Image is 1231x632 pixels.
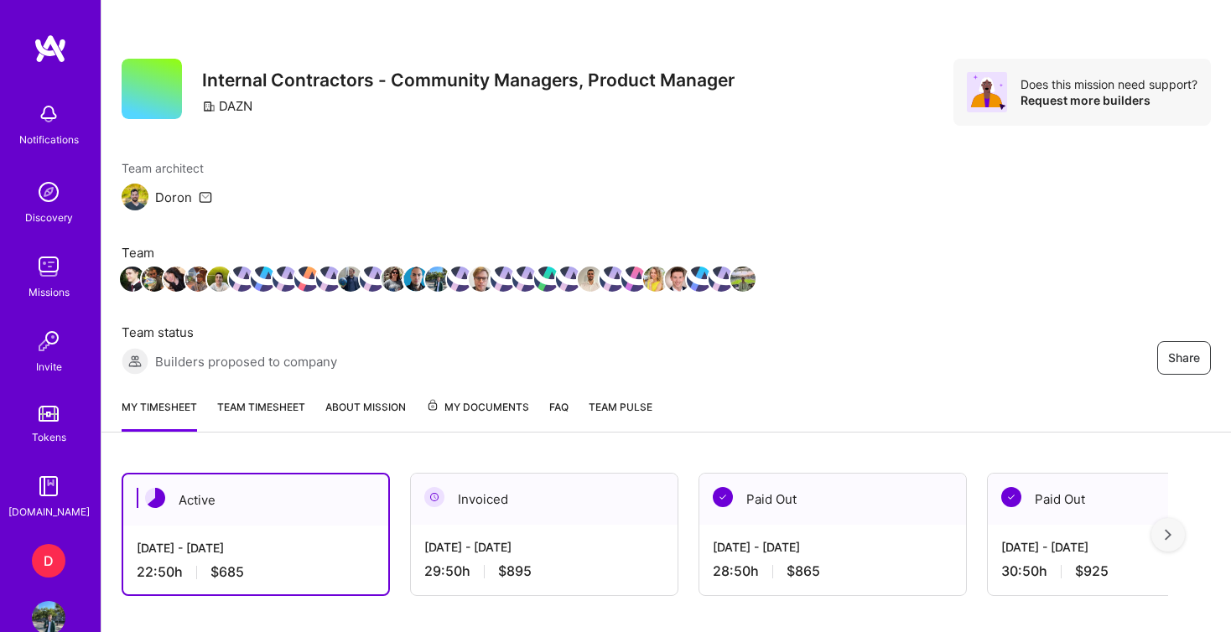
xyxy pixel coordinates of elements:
img: Team Member Avatar [294,267,319,292]
img: teamwork [32,250,65,283]
img: Team Member Avatar [512,267,538,292]
img: Team Architect [122,184,148,210]
a: Team Member Avatar [427,265,449,293]
div: D [32,544,65,578]
img: Team Member Avatar [120,267,145,292]
img: Team Member Avatar [403,267,429,292]
a: Team Member Avatar [645,265,667,293]
div: DAZN [202,97,252,115]
a: About Mission [325,398,406,432]
img: Team Member Avatar [316,267,341,292]
img: Team Member Avatar [665,267,690,292]
span: Team Pulse [589,401,652,413]
span: Team [122,244,754,262]
button: Share [1157,341,1211,375]
a: Team Member Avatar [187,265,209,293]
a: Team Member Avatar [252,265,274,293]
img: Team Member Avatar [621,267,647,292]
img: Team Member Avatar [229,267,254,292]
img: Team Member Avatar [687,267,712,292]
img: Avatar [967,72,1007,112]
a: Team timesheet [217,398,305,432]
span: Builders proposed to company [155,353,337,370]
span: $685 [210,563,244,581]
img: discovery [32,175,65,209]
a: Team Member Avatar [361,265,383,293]
img: bell [32,97,65,131]
div: [DATE] - [DATE] [713,538,953,556]
a: Team Member Avatar [296,265,318,293]
div: Invite [36,358,62,376]
a: Team Member Avatar [143,265,165,293]
a: Team Member Avatar [470,265,492,293]
span: $925 [1075,562,1109,580]
a: Team Member Avatar [558,265,579,293]
img: Team Member Avatar [425,267,450,292]
a: Team Member Avatar [449,265,470,293]
span: My Documents [426,398,529,417]
div: Request more builders [1021,92,1197,108]
img: Team Member Avatar [643,267,668,292]
a: Team Member Avatar [383,265,405,293]
img: Team Member Avatar [338,267,363,292]
img: Team Member Avatar [164,267,189,292]
img: Team Member Avatar [491,267,516,292]
a: Team Member Avatar [209,265,231,293]
img: Invite [32,324,65,358]
img: Team Member Avatar [185,267,210,292]
a: Team Member Avatar [514,265,536,293]
i: icon Mail [199,190,212,204]
span: $865 [787,562,820,580]
span: Share [1168,350,1200,366]
div: Discovery [25,209,73,226]
a: FAQ [549,398,569,432]
img: Team Member Avatar [360,267,385,292]
img: Team Member Avatar [273,267,298,292]
span: $895 [498,562,532,580]
img: Team Member Avatar [142,267,167,292]
div: [DATE] - [DATE] [424,538,664,556]
img: tokens [39,406,59,422]
a: Team Member Avatar [579,265,601,293]
div: 22:50 h [137,563,375,581]
a: My Documents [426,398,529,432]
img: Team Member Avatar [251,267,276,292]
span: Team status [122,324,337,341]
a: Team Member Avatar [688,265,710,293]
a: D [28,544,70,578]
div: 28:50 h [713,562,953,580]
img: Team Member Avatar [730,267,756,292]
a: My timesheet [122,398,197,432]
a: Team Member Avatar [536,265,558,293]
img: right [1165,529,1171,541]
img: Paid Out [713,487,733,507]
a: Team Member Avatar [318,265,340,293]
a: Team Member Avatar [340,265,361,293]
img: Invoiced [424,487,444,507]
i: icon CompanyGray [202,100,216,113]
img: Team Member Avatar [578,267,603,292]
img: Team Member Avatar [534,267,559,292]
img: Paid Out [1001,487,1021,507]
img: Active [145,488,165,508]
a: Team Member Avatar [667,265,688,293]
div: Does this mission need support? [1021,76,1197,92]
a: Team Pulse [589,398,652,432]
div: Active [123,474,388,526]
div: Invoiced [411,474,678,525]
img: logo [34,34,67,64]
img: Team Member Avatar [469,267,494,292]
img: Team Member Avatar [207,267,232,292]
img: guide book [32,469,65,503]
span: Team architect [122,159,212,177]
a: Team Member Avatar [274,265,296,293]
div: Notifications [19,131,79,148]
img: Team Member Avatar [447,267,472,292]
a: Team Member Avatar [231,265,252,293]
div: Doron [155,189,192,206]
img: Team Member Avatar [382,267,407,292]
a: Team Member Avatar [492,265,514,293]
a: Team Member Avatar [732,265,754,293]
div: [DATE] - [DATE] [137,539,375,557]
img: Team Member Avatar [556,267,581,292]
